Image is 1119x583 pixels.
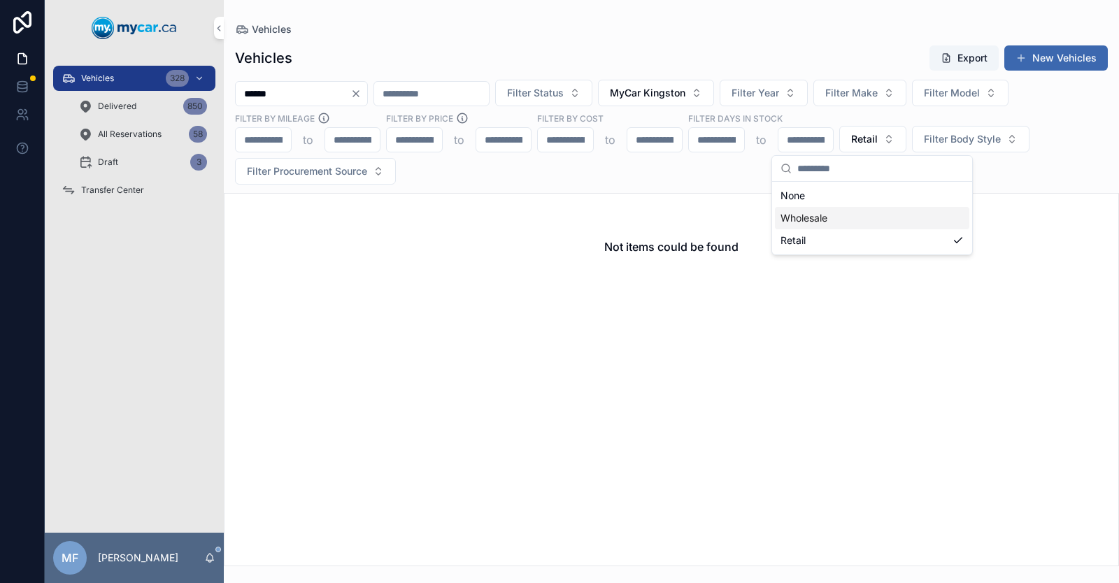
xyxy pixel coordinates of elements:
[70,94,215,119] a: Delivered850
[45,56,224,221] div: scrollable content
[92,17,177,39] img: App logo
[247,164,367,178] span: Filter Procurement Source
[924,132,1001,146] span: Filter Body Style
[70,150,215,175] a: Draft3
[183,98,207,115] div: 850
[825,86,878,100] span: Filter Make
[252,22,292,36] span: Vehicles
[688,112,783,124] label: Filter Days In Stock
[1004,45,1108,71] button: New Vehicles
[190,154,207,171] div: 3
[235,112,315,124] label: Filter By Mileage
[839,126,906,152] button: Select Button
[189,126,207,143] div: 58
[235,158,396,185] button: Select Button
[605,131,615,148] p: to
[912,126,1029,152] button: Select Button
[537,112,604,124] label: FILTER BY COST
[756,131,767,148] p: to
[732,86,779,100] span: Filter Year
[53,178,215,203] a: Transfer Center
[720,80,808,106] button: Select Button
[507,86,564,100] span: Filter Status
[166,70,189,87] div: 328
[454,131,464,148] p: to
[610,86,685,100] span: MyCar Kingston
[235,22,292,36] a: Vehicles
[98,157,118,168] span: Draft
[62,549,78,566] span: MF
[912,80,1008,106] button: Select Button
[81,73,114,84] span: Vehicles
[775,229,969,252] div: Retail
[303,131,313,148] p: to
[604,238,739,255] h2: Not items could be found
[775,207,969,229] div: Wholesale
[70,122,215,147] a: All Reservations58
[924,86,980,100] span: Filter Model
[929,45,999,71] button: Export
[598,80,714,106] button: Select Button
[386,112,453,124] label: FILTER BY PRICE
[98,129,162,140] span: All Reservations
[235,48,292,68] h1: Vehicles
[98,101,136,112] span: Delivered
[81,185,144,196] span: Transfer Center
[98,551,178,565] p: [PERSON_NAME]
[53,66,215,91] a: Vehicles328
[772,182,972,254] div: Suggestions
[350,88,367,99] button: Clear
[495,80,592,106] button: Select Button
[851,132,878,146] span: Retail
[813,80,906,106] button: Select Button
[775,185,969,207] div: None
